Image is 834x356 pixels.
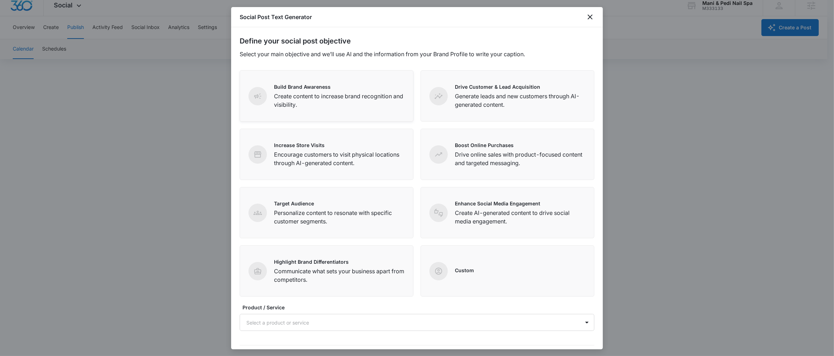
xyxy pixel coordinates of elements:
p: Encourage customers to visit physical locations through AI-generated content. [274,150,405,167]
p: Build Brand Awareness [274,83,405,91]
h1: Social Post Text Generator [240,13,312,21]
label: Product / Service [242,304,597,311]
p: Target Audience [274,200,405,207]
p: Custom [455,267,474,274]
p: Generate leads and new customers through AI-generated content. [455,92,585,109]
p: Select your main objective and we’ll use AI and the information from your Brand Profile to write ... [240,50,594,58]
p: Drive online sales with product-focused content and targeted messaging. [455,150,585,167]
button: close [586,13,594,21]
p: Enhance Social Media Engagement [455,200,585,207]
p: Communicate what sets your business apart from competitors. [274,267,405,284]
p: Create AI-generated content to drive social media engagement. [455,209,585,226]
h2: Define your social post objective [240,36,594,46]
p: Create content to increase brand recognition and visibility. [274,92,405,109]
p: Increase Store Visits [274,141,405,149]
p: Highlight Brand Differentiators [274,258,405,265]
p: Personalize content to resonate with specific customer segments. [274,209,405,226]
p: Drive Customer & Lead Acquisition [455,83,585,91]
p: Boost Online Purchases [455,141,585,149]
